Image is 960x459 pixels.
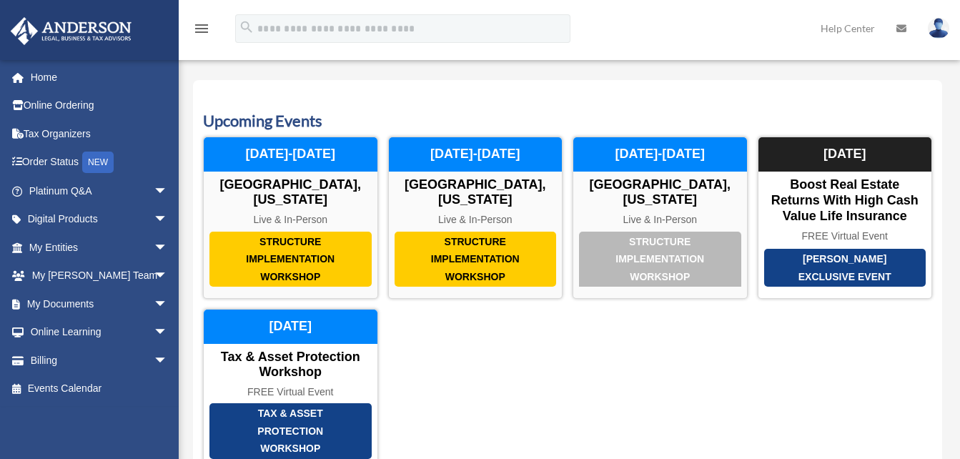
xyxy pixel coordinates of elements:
[204,310,377,344] div: [DATE]
[154,177,182,206] span: arrow_drop_down
[154,346,182,375] span: arrow_drop_down
[395,232,557,287] div: Structure Implementation Workshop
[204,350,377,380] div: Tax & Asset Protection Workshop
[758,177,932,224] div: Boost Real Estate Returns with High Cash Value Life Insurance
[209,232,372,287] div: Structure Implementation Workshop
[193,20,210,37] i: menu
[203,110,932,132] h3: Upcoming Events
[10,92,189,120] a: Online Ordering
[573,177,747,208] div: [GEOGRAPHIC_DATA], [US_STATE]
[10,290,189,318] a: My Documentsarrow_drop_down
[389,214,563,226] div: Live & In-Person
[204,386,377,398] div: FREE Virtual Event
[10,205,189,234] a: Digital Productsarrow_drop_down
[209,403,372,459] div: Tax & Asset Protection Workshop
[579,232,741,287] div: Structure Implementation Workshop
[204,214,377,226] div: Live & In-Person
[10,233,189,262] a: My Entitiesarrow_drop_down
[10,63,189,92] a: Home
[573,137,748,299] a: Structure Implementation Workshop [GEOGRAPHIC_DATA], [US_STATE] Live & In-Person [DATE]-[DATE]
[573,137,747,172] div: [DATE]-[DATE]
[928,18,949,39] img: User Pic
[193,25,210,37] a: menu
[154,262,182,291] span: arrow_drop_down
[10,262,189,290] a: My [PERSON_NAME] Teamarrow_drop_down
[764,249,926,287] div: [PERSON_NAME] Exclusive Event
[239,19,254,35] i: search
[10,177,189,205] a: Platinum Q&Aarrow_drop_down
[154,205,182,235] span: arrow_drop_down
[204,177,377,208] div: [GEOGRAPHIC_DATA], [US_STATE]
[204,137,377,172] div: [DATE]-[DATE]
[758,137,933,299] a: [PERSON_NAME] Exclusive Event Boost Real Estate Returns with High Cash Value Life Insurance FREE ...
[6,17,136,45] img: Anderson Advisors Platinum Portal
[203,137,378,299] a: Structure Implementation Workshop [GEOGRAPHIC_DATA], [US_STATE] Live & In-Person [DATE]-[DATE]
[10,119,189,148] a: Tax Organizers
[388,137,563,299] a: Structure Implementation Workshop [GEOGRAPHIC_DATA], [US_STATE] Live & In-Person [DATE]-[DATE]
[758,137,932,172] div: [DATE]
[10,346,189,375] a: Billingarrow_drop_down
[10,318,189,347] a: Online Learningarrow_drop_down
[758,230,932,242] div: FREE Virtual Event
[154,290,182,319] span: arrow_drop_down
[10,148,189,177] a: Order StatusNEW
[389,137,563,172] div: [DATE]-[DATE]
[389,177,563,208] div: [GEOGRAPHIC_DATA], [US_STATE]
[10,375,182,403] a: Events Calendar
[154,233,182,262] span: arrow_drop_down
[82,152,114,173] div: NEW
[154,318,182,347] span: arrow_drop_down
[573,214,747,226] div: Live & In-Person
